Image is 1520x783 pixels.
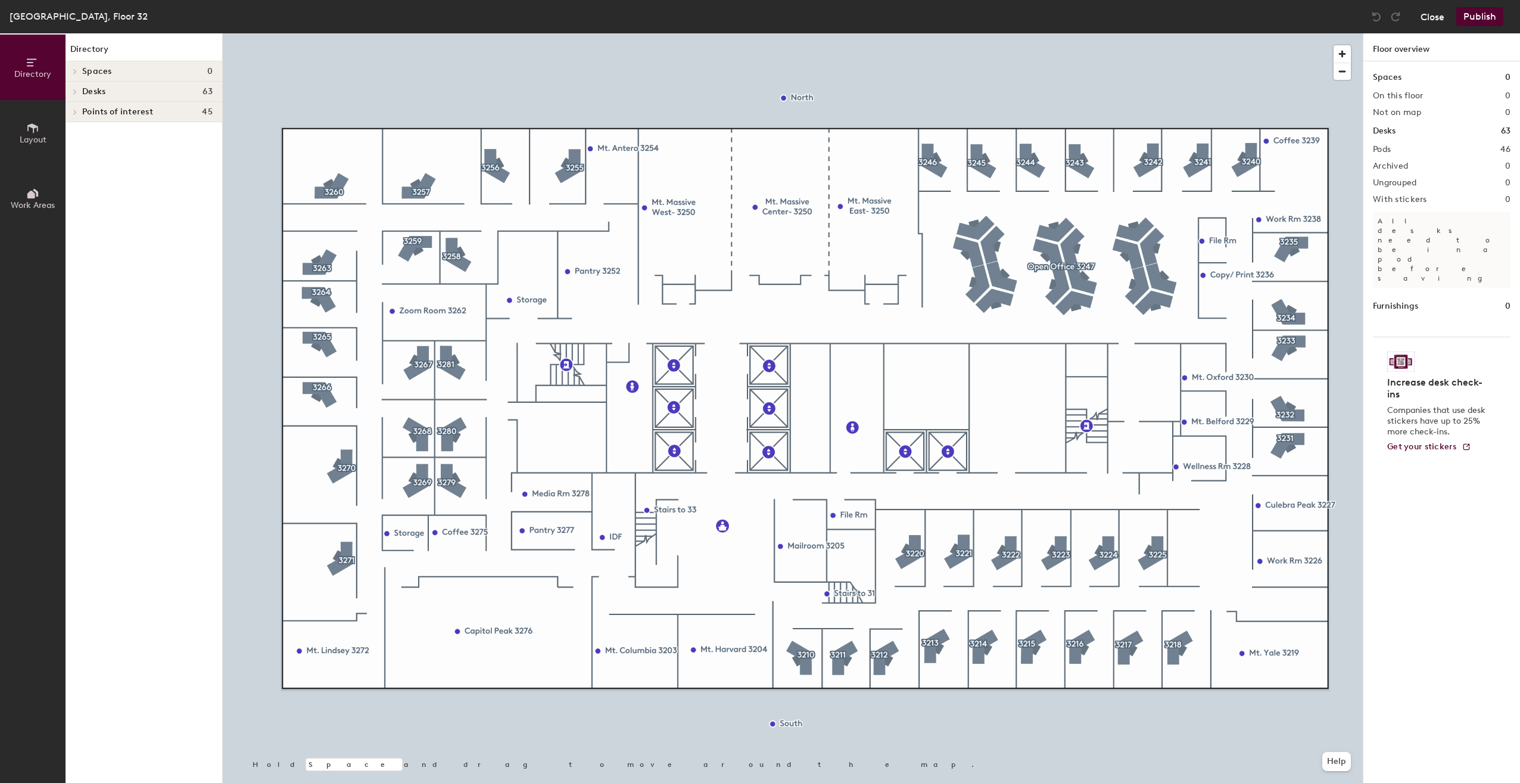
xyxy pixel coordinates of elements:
span: Get your stickers [1387,442,1457,452]
img: Undo [1371,11,1382,23]
h2: With stickers [1373,195,1427,204]
span: 0 [207,67,213,76]
h2: 0 [1505,195,1510,204]
h2: 46 [1500,145,1510,154]
h4: Increase desk check-ins [1387,377,1489,400]
h1: Furnishings [1373,300,1418,313]
span: Desks [82,87,105,97]
h1: Directory [66,43,222,61]
h1: Desks [1373,125,1396,138]
h1: 0 [1505,71,1510,84]
span: 45 [202,107,213,117]
h1: Floor overview [1363,33,1520,61]
h2: Ungrouped [1373,178,1417,188]
span: 63 [203,87,213,97]
button: Close [1421,7,1444,26]
h2: 0 [1505,91,1510,101]
img: Sticker logo [1387,352,1415,372]
h2: 0 [1505,178,1510,188]
p: Companies that use desk stickers have up to 25% more check-ins. [1387,405,1489,437]
span: Work Areas [11,200,55,210]
h2: 0 [1505,161,1510,171]
span: Points of interest [82,107,153,117]
h2: 0 [1505,108,1510,117]
h2: Pods [1373,145,1391,154]
button: Publish [1456,7,1503,26]
a: Get your stickers [1387,442,1471,452]
span: Directory [14,69,51,79]
div: [GEOGRAPHIC_DATA], Floor 32 [10,9,148,24]
span: Layout [20,135,46,145]
h2: Archived [1373,161,1408,171]
p: All desks need to be in a pod before saving [1373,212,1510,288]
button: Help [1322,752,1351,771]
h1: 0 [1505,300,1510,313]
h1: 63 [1501,125,1510,138]
h2: Not on map [1373,108,1421,117]
h2: On this floor [1373,91,1424,101]
span: Spaces [82,67,112,76]
img: Redo [1390,11,1401,23]
h1: Spaces [1373,71,1401,84]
